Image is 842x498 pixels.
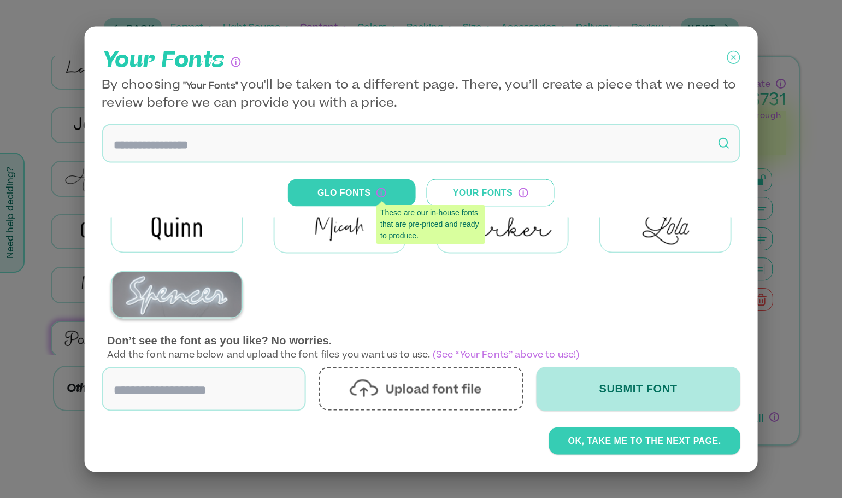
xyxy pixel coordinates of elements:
[288,179,416,206] button: Glo FontsThese are our in-house fonts that are pre-priced and ready to produce.
[787,446,842,498] iframe: Chat Widget
[231,57,240,67] div: You can choose up to three of our in house fonts for your design. If you are looking to add an ad...
[536,367,740,411] button: Submit Font
[350,379,492,398] img: UploadFont
[600,206,731,251] img: Lola
[180,81,240,90] span: "Your Fonts"
[274,206,404,253] img: Micah
[549,427,740,454] button: OK, TAKE ME TO THE NEXT PAGE.
[107,332,735,348] p: Don’t see the font as you like? No worries.
[376,205,485,244] div: These are our in-house fonts that are pre-priced and ready to produce.
[102,77,740,113] p: By choosing you'll be taken to a different page. There, you’ll create a piece that we need to rev...
[102,44,240,77] p: Your Fonts
[111,206,242,251] img: Quinn
[111,272,242,318] img: Spencer
[426,179,554,206] button: Your FontsThis is a temporary place where your uploaded fonts will show-up. From here you can sel...
[107,332,735,361] p: Add the font name below and upload the font files you want us to use.
[430,350,579,359] span: (See “Your Fonts” above to use!)
[518,188,528,197] div: This is a temporary place where your uploaded fonts will show-up. From here you can select them a...
[437,206,567,253] img: Parker
[376,188,386,197] div: These are our in-house fonts that are pre-priced and ready to produce.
